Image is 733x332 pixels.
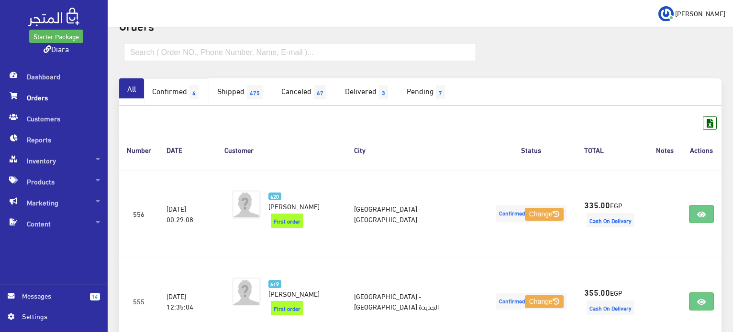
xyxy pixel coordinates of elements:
[8,311,100,326] a: Settings
[271,214,303,228] span: First order
[144,78,209,106] a: Confirmed4
[22,311,92,321] span: Settings
[209,78,273,106] a: Shipped475
[399,78,455,106] a: Pending7
[119,19,722,32] h2: Orders
[189,85,199,99] span: 4
[525,295,564,309] button: Change
[268,280,281,288] span: 619
[587,213,634,227] span: Cash On Delivery
[8,87,100,108] span: Orders
[584,286,610,298] strong: 355.00
[658,6,725,21] a: ... [PERSON_NAME]
[486,130,577,170] th: Status
[436,85,445,99] span: 7
[268,278,331,299] a: 619 [PERSON_NAME]
[496,205,566,222] span: Confirmed
[22,290,82,301] span: Messages
[8,66,100,87] span: Dashboard
[268,193,281,201] span: 620
[379,85,388,99] span: 3
[119,170,159,258] td: 556
[90,293,100,300] span: 14
[8,213,100,234] span: Content
[8,129,100,150] span: Reports
[268,190,331,211] a: 620 [PERSON_NAME]
[675,7,725,19] span: [PERSON_NAME]
[119,78,144,98] a: All
[8,171,100,192] span: Products
[346,170,486,258] td: [GEOGRAPHIC_DATA] - [GEOGRAPHIC_DATA]
[232,278,261,306] img: avatar.png
[273,78,337,106] a: Canceled67
[314,85,326,99] span: 67
[658,6,674,21] img: ...
[44,42,69,55] a: Diara
[268,199,320,213] span: [PERSON_NAME]
[8,192,100,213] span: Marketing
[681,130,722,170] th: Actions
[8,150,100,171] span: Inventory
[584,198,610,211] strong: 335.00
[268,287,320,300] span: [PERSON_NAME]
[577,170,648,258] td: EGP
[159,170,217,258] td: [DATE] 00:29:08
[648,130,681,170] th: Notes
[8,108,100,129] span: Customers
[271,301,303,315] span: First order
[28,8,79,26] img: .
[247,85,263,99] span: 475
[525,208,564,221] button: Change
[29,30,83,43] a: Starter Package
[346,130,486,170] th: City
[587,300,634,315] span: Cash On Delivery
[8,290,100,311] a: 14 Messages
[337,78,399,106] a: Delivered3
[159,130,217,170] th: DATE
[232,190,261,219] img: avatar.png
[577,130,648,170] th: TOTAL
[119,130,159,170] th: Number
[496,293,566,310] span: Confirmed
[217,130,346,170] th: Customer
[124,43,476,61] input: Search ( Order NO., Phone Number, Name, E-mail )...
